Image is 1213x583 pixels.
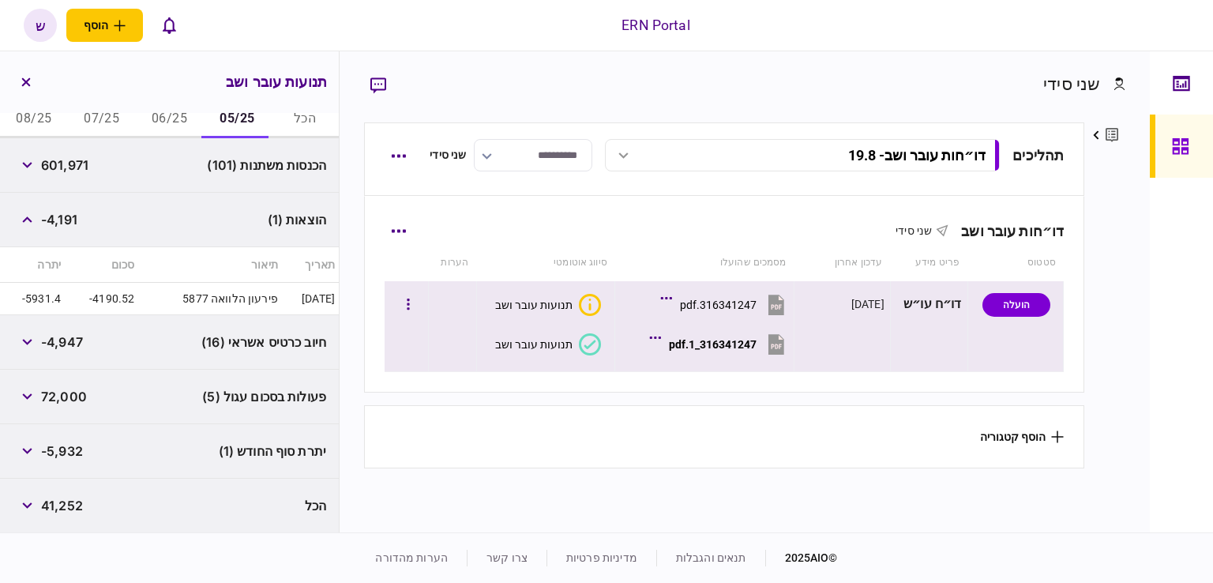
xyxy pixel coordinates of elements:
button: הוסף קטגוריה [980,431,1064,443]
th: עדכון אחרון [794,245,891,281]
th: תאריך [282,247,339,283]
div: © 2025 AIO [765,550,838,566]
td: -4190.52 [65,283,138,315]
div: 316341247_1.pdf [669,338,757,351]
th: סכום [65,247,138,283]
button: פתח רשימת התראות [152,9,186,42]
span: שני סידי [896,224,932,237]
a: תנאים והגבלות [676,551,746,564]
div: איכות לא מספקת [579,294,601,316]
button: 316341247.pdf [664,287,788,322]
div: דו״חות עובר ושב [948,223,1064,239]
div: ERN Portal [622,15,689,36]
span: הכנסות משתנות (101) [207,156,326,175]
span: יתרת סוף החודש (1) [219,442,326,461]
a: הערות מהדורה [375,551,448,564]
td: פירעון הלוואה 5877 [138,283,282,315]
td: [DATE] [282,283,339,315]
button: 05/25 [203,100,271,138]
button: הכל [271,100,339,138]
a: צרו קשר [486,551,528,564]
span: הכל [305,496,326,515]
a: מדיניות פרטיות [566,551,637,564]
div: [DATE] [851,296,884,312]
th: הערות [429,245,476,281]
div: הועלה [982,293,1050,317]
button: דו״חות עובר ושב- 19.8 [605,139,1000,171]
th: פריט מידע [890,245,967,281]
h3: תנועות עובר ושב [226,75,327,89]
button: פתח תפריט להוספת לקוח [66,9,143,42]
span: -4,191 [41,210,77,229]
th: סיווג אוטומטי [476,245,615,281]
span: -5,932 [41,442,83,461]
div: תנועות עובר ושב [495,299,573,311]
button: איכות לא מספקתתנועות עובר ושב [495,294,601,316]
button: 07/25 [68,100,136,138]
button: ש [24,9,57,42]
th: מסמכים שהועלו [615,245,794,281]
span: פעולות בסכום עגול (5) [202,387,326,406]
div: דו״ח עו״ש [896,287,962,322]
span: חיוב כרטיס אשראי (16) [201,333,326,352]
th: תיאור [138,247,282,283]
button: 316341247_1.pdf [653,326,788,362]
th: סטטוס [967,245,1064,281]
span: -4,947 [41,333,83,352]
div: דו״חות עובר ושב - 19.8 [848,147,986,164]
span: 41,252 [41,496,83,515]
div: שני סידי [1043,71,1100,97]
div: 316341247.pdf [680,299,757,311]
div: תהליכים [1012,145,1064,166]
div: תנועות עובר ושב [495,338,573,351]
button: 06/25 [136,100,204,138]
span: הוצאות (1) [268,210,326,229]
span: 72,000 [41,387,87,406]
button: תנועות עובר ושב [495,333,601,355]
div: שני סידי [430,147,466,164]
span: 601,971 [41,156,88,175]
